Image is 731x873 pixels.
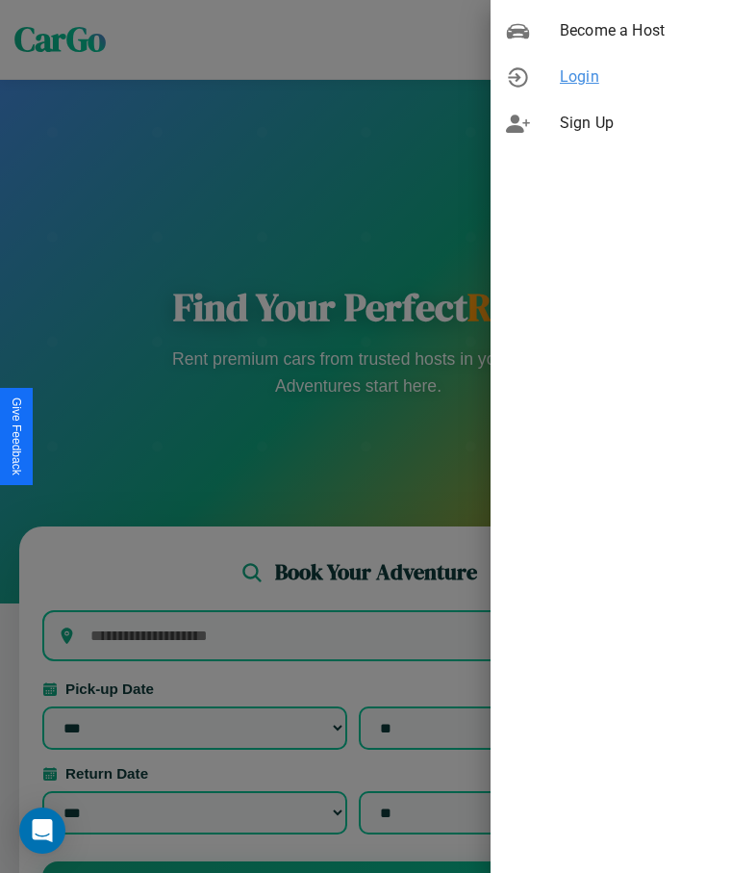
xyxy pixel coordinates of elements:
span: Become a Host [560,19,716,42]
span: Login [560,65,716,89]
div: Become a Host [491,8,731,54]
span: Sign Up [560,112,716,135]
div: Give Feedback [10,398,23,475]
div: Login [491,54,731,100]
div: Open Intercom Messenger [19,808,65,854]
div: Sign Up [491,100,731,146]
